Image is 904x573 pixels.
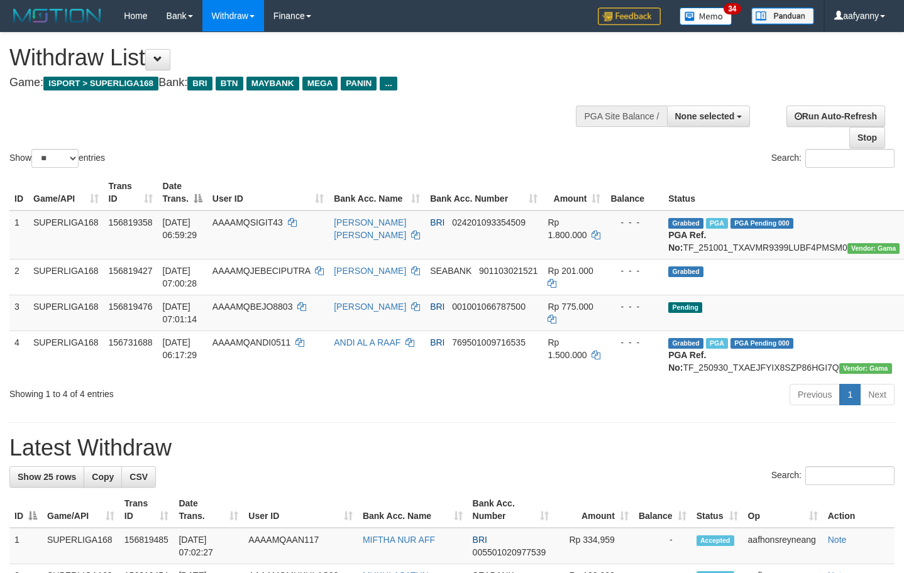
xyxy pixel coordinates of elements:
td: SUPERLIGA168 [28,259,104,295]
img: Feedback.jpg [598,8,661,25]
a: ANDI AL A RAAF [334,337,400,347]
span: Copy 024201093354509 to clipboard [452,217,526,227]
td: SUPERLIGA168 [28,210,104,259]
td: Rp 334,959 [554,528,634,564]
span: SEABANK [430,266,471,276]
th: Bank Acc. Number: activate to sort column ascending [468,492,554,528]
span: BRI [430,217,444,227]
th: Amount: activate to sort column ascending [543,175,605,210]
img: panduan.png [751,8,814,25]
span: Marked by aafromsomean [706,338,728,349]
span: None selected [675,111,735,121]
th: Date Trans.: activate to sort column descending [158,175,207,210]
th: Bank Acc. Number: activate to sort column ascending [425,175,543,210]
span: PGA Pending [730,338,793,349]
h1: Latest Withdraw [9,435,895,461]
span: Copy 005501020977539 to clipboard [473,547,546,557]
span: AAAAMQJEBECIPUTRA [212,266,311,276]
span: Rp 775.000 [548,302,593,312]
th: Trans ID: activate to sort column ascending [119,492,174,528]
th: Trans ID: activate to sort column ascending [104,175,158,210]
b: PGA Ref. No: [668,230,706,253]
td: - [634,528,692,564]
span: 34 [724,3,741,14]
span: Rp 1.500.000 [548,337,587,360]
div: - - - [610,216,658,229]
span: Copy 901103021521 to clipboard [479,266,537,276]
th: ID [9,175,28,210]
button: None selected [667,106,751,127]
a: Previous [790,384,840,405]
td: SUPERLIGA168 [42,528,119,564]
a: Note [828,535,847,545]
a: Show 25 rows [9,466,84,488]
span: Show 25 rows [18,472,76,482]
span: AAAAMQANDI0511 [212,337,291,347]
a: CSV [121,466,156,488]
span: BRI [187,77,212,90]
span: 156731688 [109,337,153,347]
td: AAAAMQAAN117 [243,528,358,564]
td: [DATE] 07:02:27 [174,528,243,564]
th: Op: activate to sort column ascending [743,492,823,528]
span: Copy [92,472,114,482]
a: Copy [84,466,122,488]
input: Search: [805,149,895,168]
div: PGA Site Balance / [576,106,666,127]
span: Grabbed [668,266,703,277]
h4: Game: Bank: [9,77,590,89]
span: Pending [668,302,702,313]
a: [PERSON_NAME] [PERSON_NAME] [334,217,406,240]
span: Copy 001001066787500 to clipboard [452,302,526,312]
a: [PERSON_NAME] [334,266,406,276]
label: Search: [771,149,895,168]
td: 3 [9,295,28,330]
span: ... [380,77,397,90]
h1: Withdraw List [9,45,590,70]
td: SUPERLIGA168 [28,330,104,379]
th: Bank Acc. Name: activate to sort column ascending [329,175,425,210]
span: Vendor URL: https://trx31.1velocity.biz [847,243,900,254]
span: MEGA [302,77,338,90]
span: ISPORT > SUPERLIGA168 [43,77,158,90]
span: 156819358 [109,217,153,227]
td: 2 [9,259,28,295]
div: Showing 1 to 4 of 4 entries [9,383,367,400]
span: [DATE] 07:00:28 [163,266,197,288]
td: aafhonsreyneang [743,528,823,564]
span: CSV [130,472,148,482]
th: Action [823,492,895,528]
div: - - - [610,265,658,277]
div: - - - [610,336,658,349]
a: MIFTHA NUR AFF [363,535,435,545]
span: Marked by aafromsomean [706,218,728,229]
th: User ID: activate to sort column ascending [207,175,329,210]
th: Bank Acc. Name: activate to sort column ascending [358,492,468,528]
span: [DATE] 06:17:29 [163,337,197,360]
a: [PERSON_NAME] [334,302,406,312]
span: AAAAMQBEJO8803 [212,302,293,312]
span: [DATE] 07:01:14 [163,302,197,324]
th: User ID: activate to sort column ascending [243,492,358,528]
span: 156819476 [109,302,153,312]
th: Balance [605,175,663,210]
span: Grabbed [668,338,703,349]
th: Game/API: activate to sort column ascending [28,175,104,210]
img: MOTION_logo.png [9,6,105,25]
label: Search: [771,466,895,485]
span: PANIN [341,77,377,90]
b: PGA Ref. No: [668,350,706,373]
th: Balance: activate to sort column ascending [634,492,692,528]
span: Grabbed [668,218,703,229]
select: Showentries [31,149,79,168]
span: Vendor URL: https://trx31.1velocity.biz [839,363,892,374]
span: AAAAMQSIGIT43 [212,217,283,227]
input: Search: [805,466,895,485]
th: Game/API: activate to sort column ascending [42,492,119,528]
a: 1 [839,384,861,405]
label: Show entries [9,149,105,168]
span: PGA Pending [730,218,793,229]
span: [DATE] 06:59:29 [163,217,197,240]
td: 1 [9,210,28,259]
span: Accepted [697,535,734,546]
